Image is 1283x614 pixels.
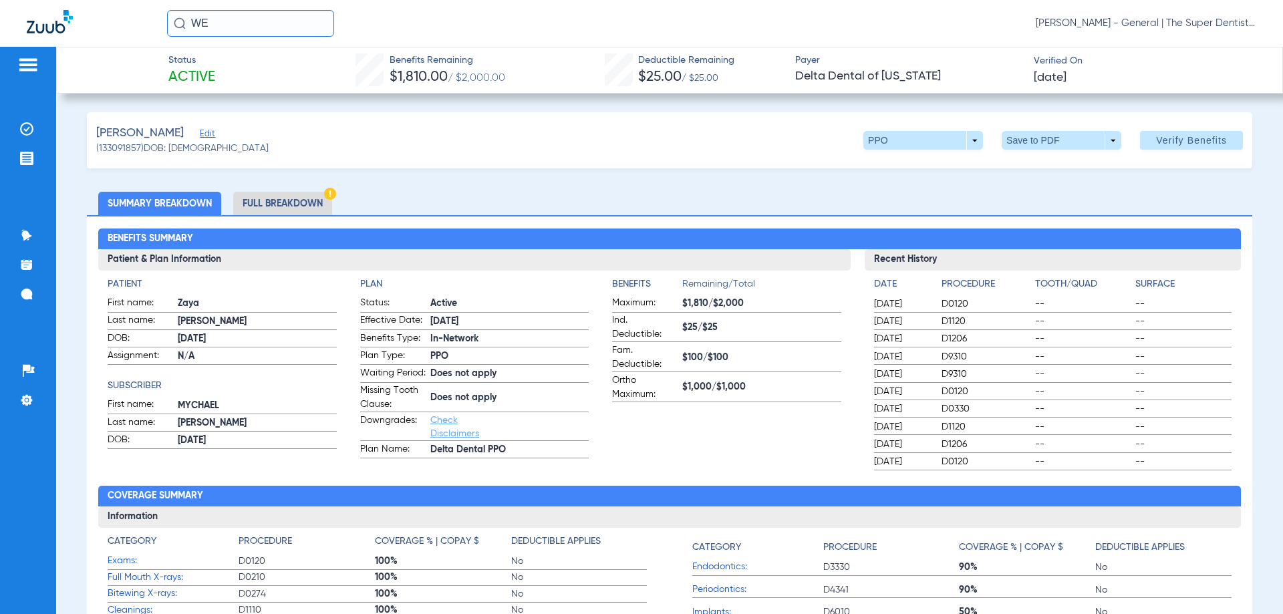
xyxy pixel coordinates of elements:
[1035,277,1131,291] h4: Tooth/Quad
[823,561,960,574] span: D3330
[682,351,841,365] span: $100/$100
[511,534,601,549] h4: Deductible Applies
[108,433,173,449] span: DOB:
[1035,402,1131,416] span: --
[1036,17,1256,30] span: [PERSON_NAME] - General | The Super Dentists
[959,561,1095,574] span: 90%
[1135,455,1231,468] span: --
[108,379,336,393] h4: Subscriber
[108,331,173,347] span: DOB:
[108,349,173,365] span: Assignment:
[1135,402,1231,416] span: --
[108,587,239,601] span: Bitewing X-rays:
[612,277,682,296] app-breakdown-title: Benefits
[1216,550,1283,614] iframe: Chat Widget
[108,398,173,414] span: First name:
[239,555,375,568] span: D0120
[682,277,841,296] span: Remaining/Total
[942,438,1030,451] span: D1206
[1095,541,1185,555] h4: Deductible Applies
[942,455,1030,468] span: D0120
[511,534,648,553] app-breakdown-title: Deductible Applies
[375,534,479,549] h4: Coverage % | Copay $
[612,343,678,371] span: Fam. Deductible:
[1035,350,1131,363] span: --
[360,296,426,312] span: Status:
[874,402,930,416] span: [DATE]
[239,534,375,553] app-breakdown-title: Procedure
[233,192,332,215] li: Full Breakdown
[612,313,678,341] span: Ind. Deductible:
[174,17,186,29] img: Search Icon
[682,297,841,311] span: $1,810/$2,000
[1135,332,1231,345] span: --
[1135,315,1231,328] span: --
[874,420,930,434] span: [DATE]
[874,315,930,328] span: [DATE]
[692,541,741,555] h4: Category
[959,541,1063,555] h4: Coverage % | Copay $
[1035,315,1131,328] span: --
[638,70,682,84] span: $25.00
[108,534,156,549] h4: Category
[1156,135,1227,146] span: Verify Benefits
[360,277,589,291] h4: Plan
[795,68,1022,85] span: Delta Dental of [US_STATE]
[795,53,1022,67] span: Payer
[178,349,336,363] span: N/A
[108,277,336,291] app-breakdown-title: Patient
[375,587,511,601] span: 100%
[511,555,648,568] span: No
[874,332,930,345] span: [DATE]
[511,587,648,601] span: No
[682,380,841,394] span: $1,000/$1,000
[1135,277,1231,291] h4: Surface
[98,486,1240,507] h2: Coverage Summary
[612,296,678,312] span: Maximum:
[430,332,589,346] span: In-Network
[430,349,589,363] span: PPO
[1035,367,1131,381] span: --
[375,534,511,553] app-breakdown-title: Coverage % | Copay $
[959,534,1095,559] app-breakdown-title: Coverage % | Copay $
[959,583,1095,597] span: 90%
[200,129,212,142] span: Edit
[1034,69,1066,86] span: [DATE]
[1135,367,1231,381] span: --
[1095,561,1232,574] span: No
[511,571,648,584] span: No
[390,53,505,67] span: Benefits Remaining
[96,125,184,142] span: [PERSON_NAME]
[178,297,336,311] span: Zaya
[874,367,930,381] span: [DATE]
[108,554,239,568] span: Exams:
[178,416,336,430] span: [PERSON_NAME]
[108,313,173,329] span: Last name:
[682,73,718,83] span: / $25.00
[1135,438,1231,451] span: --
[682,321,841,335] span: $25/$25
[108,416,173,432] span: Last name:
[178,399,336,413] span: MYCHAEL
[360,331,426,347] span: Benefits Type:
[692,534,823,559] app-breakdown-title: Category
[942,297,1030,311] span: D0120
[612,277,682,291] h4: Benefits
[942,385,1030,398] span: D0120
[823,541,877,555] h4: Procedure
[874,438,930,451] span: [DATE]
[17,57,39,73] img: hamburger-icon
[178,332,336,346] span: [DATE]
[168,68,215,87] span: Active
[1135,350,1231,363] span: --
[942,315,1030,328] span: D1120
[863,131,983,150] button: PPO
[1135,297,1231,311] span: --
[1095,583,1232,597] span: No
[1035,455,1131,468] span: --
[360,349,426,365] span: Plan Type:
[360,366,426,382] span: Waiting Period:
